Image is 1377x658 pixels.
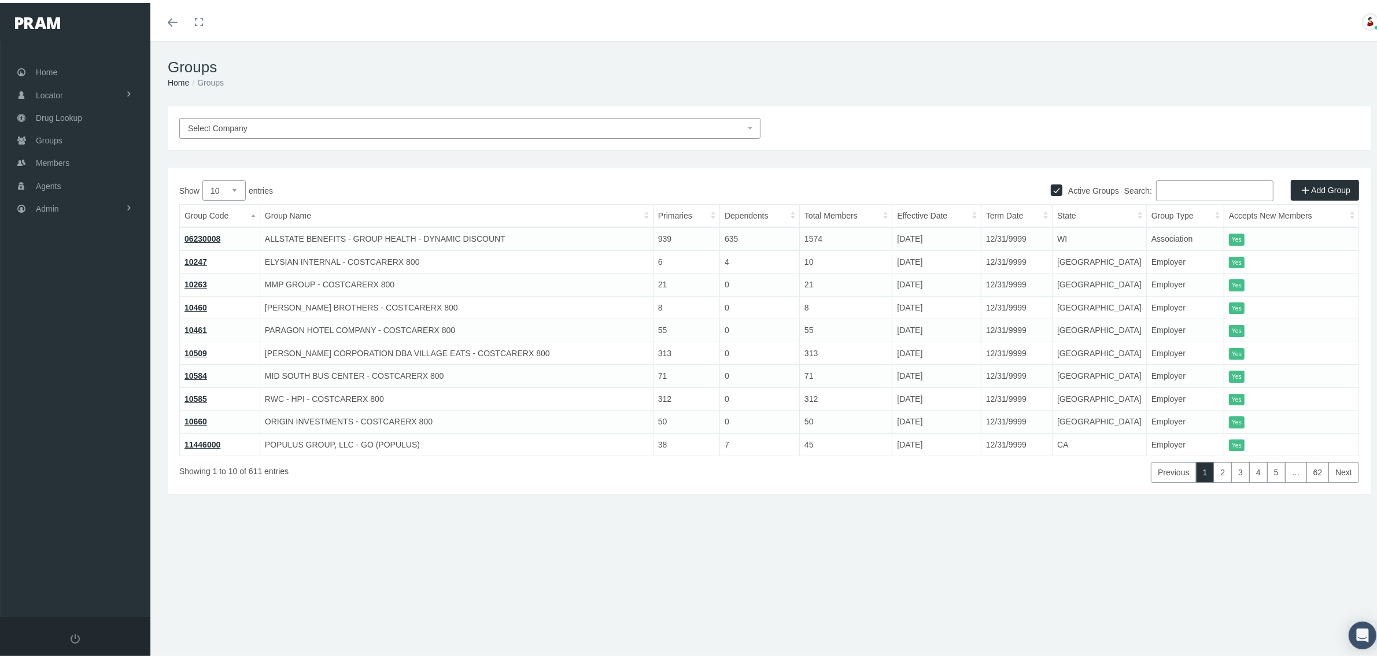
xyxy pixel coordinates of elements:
[1156,178,1273,198] input: Search:
[892,362,981,385] td: [DATE]
[260,224,653,247] td: ALLSTATE BENEFITS - GROUP HEALTH - DYNAMIC DISCOUNT
[202,178,246,198] select: Showentries
[1146,316,1224,339] td: Employer
[36,58,57,80] span: Home
[720,362,800,385] td: 0
[260,271,653,294] td: MMP GROUP - COSTCARERX 800
[260,430,653,453] td: POPULUS GROUP, LLC - GO (POPULUS)
[981,408,1052,431] td: 12/31/9999
[1229,413,1245,426] itemstyle: Yes
[36,127,62,149] span: Groups
[653,430,719,453] td: 38
[720,385,800,408] td: 0
[260,316,653,339] td: PARAGON HOTEL COMPANY - COSTCARERX 800
[653,271,719,294] td: 21
[653,293,719,316] td: 8
[184,437,220,446] a: 11446000
[981,339,1052,362] td: 12/31/9999
[260,293,653,316] td: [PERSON_NAME] BROTHERS - COSTCARERX 800
[1267,459,1286,480] a: 5
[653,339,719,362] td: 313
[260,408,653,431] td: ORIGIN INVESTMENTS - COSTCARERX 800
[1213,459,1232,480] a: 2
[981,293,1052,316] td: 12/31/9999
[1349,619,1376,646] div: Open Intercom Messenger
[892,271,981,294] td: [DATE]
[720,430,800,453] td: 7
[1229,368,1245,380] itemstyle: Yes
[1249,459,1268,480] a: 4
[720,339,800,362] td: 0
[1053,224,1147,247] td: WI
[720,316,800,339] td: 0
[1146,362,1224,385] td: Employer
[720,293,800,316] td: 0
[184,323,207,332] a: 10461
[800,430,892,453] td: 45
[1231,459,1250,480] a: 3
[180,202,260,225] th: Group Code: activate to sort column descending
[981,430,1052,453] td: 12/31/9999
[1053,271,1147,294] td: [GEOGRAPHIC_DATA]
[1196,459,1214,480] a: 1
[720,408,800,431] td: 0
[653,408,719,431] td: 50
[168,56,1371,73] h1: Groups
[1146,293,1224,316] td: Employer
[1053,247,1147,271] td: [GEOGRAPHIC_DATA]
[1053,362,1147,385] td: [GEOGRAPHIC_DATA]
[892,224,981,247] td: [DATE]
[184,300,207,309] a: 10460
[800,271,892,294] td: 21
[653,362,719,385] td: 71
[184,368,207,378] a: 10584
[1146,247,1224,271] td: Employer
[653,316,719,339] td: 55
[720,271,800,294] td: 0
[981,224,1052,247] td: 12/31/9999
[1306,459,1330,480] a: 62
[184,391,207,401] a: 10585
[1328,459,1359,480] a: Next
[800,385,892,408] td: 312
[800,339,892,362] td: 313
[260,247,653,271] td: ELYSIAN INTERNAL - COSTCARERX 800
[1053,293,1147,316] td: [GEOGRAPHIC_DATA]
[184,346,207,355] a: 10509
[800,408,892,431] td: 50
[981,271,1052,294] td: 12/31/9999
[981,202,1052,225] th: Term Date: activate to sort column ascending
[1146,202,1224,225] th: Group Type: activate to sort column ascending
[36,149,69,171] span: Members
[1151,459,1196,480] a: Previous
[1053,408,1147,431] td: [GEOGRAPHIC_DATA]
[260,385,653,408] td: RWC - HPI - COSTCARERX 800
[1146,430,1224,453] td: Employer
[1229,437,1245,449] itemstyle: Yes
[184,414,207,423] a: 10660
[1146,408,1224,431] td: Employer
[184,254,207,264] a: 10247
[653,202,719,225] th: Primaries: activate to sort column ascending
[1224,202,1358,225] th: Accepts New Members: activate to sort column ascending
[184,231,220,241] a: 06230008
[260,339,653,362] td: [PERSON_NAME] CORPORATION DBA VILLAGE EATS - COSTCARERX 800
[36,82,63,103] span: Locator
[892,316,981,339] td: [DATE]
[981,316,1052,339] td: 12/31/9999
[260,362,653,385] td: MID SOUTH BUS CENTER - COSTCARERX 800
[1229,345,1245,357] itemstyle: Yes
[1285,459,1307,480] a: …
[981,385,1052,408] td: 12/31/9999
[653,247,719,271] td: 6
[800,202,892,225] th: Total Members: activate to sort column ascending
[36,172,61,194] span: Agents
[653,385,719,408] td: 312
[168,75,189,84] a: Home
[1146,271,1224,294] td: Employer
[36,195,59,217] span: Admin
[1229,276,1245,289] itemstyle: Yes
[1124,178,1273,198] label: Search:
[1053,430,1147,453] td: CA
[892,339,981,362] td: [DATE]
